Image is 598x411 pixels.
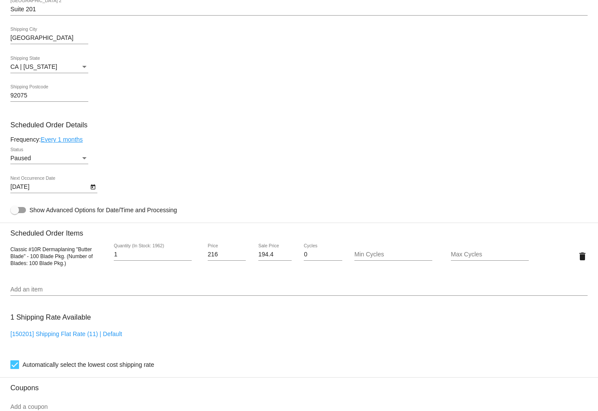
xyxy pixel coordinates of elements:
[10,246,93,266] span: Classic #10R Dermaplaning "Butter Blade" - 100 Blade Pkg. (Number of Blades: 100 Blade Pkg.)
[114,251,192,258] input: Quantity (In Stock: 1962)
[10,6,588,13] input: Shipping Street 2
[23,359,154,370] span: Automatically select the lowest cost shipping rate
[29,206,177,214] span: Show Advanced Options for Date/Time and Processing
[10,308,91,327] h3: 1 Shipping Rate Available
[304,251,342,258] input: Cycles
[10,184,88,191] input: Next Occurrence Date
[10,92,88,99] input: Shipping Postcode
[10,286,588,293] input: Add an item
[10,155,31,162] span: Paused
[10,377,588,392] h3: Coupons
[451,251,529,258] input: Max Cycles
[208,251,246,258] input: Price
[10,136,588,143] div: Frequency:
[258,251,292,258] input: Sale Price
[354,251,432,258] input: Min Cycles
[10,35,88,42] input: Shipping City
[10,330,122,337] a: [150201] Shipping Flat Rate (11) | Default
[10,223,588,237] h3: Scheduled Order Items
[10,63,57,70] span: CA | [US_STATE]
[10,64,88,71] mat-select: Shipping State
[41,136,83,143] a: Every 1 months
[10,155,88,162] mat-select: Status
[10,121,588,129] h3: Scheduled Order Details
[10,404,588,411] input: Add a coupon
[88,182,97,191] button: Open calendar
[577,251,588,262] mat-icon: delete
